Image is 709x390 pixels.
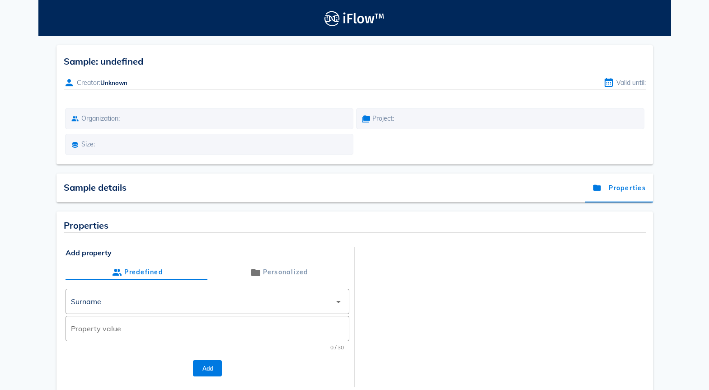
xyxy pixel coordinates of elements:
[81,114,120,122] span: Organization:
[333,296,344,307] i: arrow_drop_down
[64,219,646,232] div: Properties
[248,265,308,280] div: Personalized
[66,247,349,258] span: Add property
[66,289,349,314] div: Surname
[193,360,222,376] button: Add
[616,79,646,87] span: Valid until:
[64,182,127,193] span: Sample details
[38,8,671,28] a: Logo
[100,79,127,86] span: Unknown
[372,114,394,122] span: Project:
[200,365,215,372] span: Add
[64,56,143,67] span: Sample: undefined
[71,297,101,305] div: Surname
[330,345,344,351] div: 0 / 30
[585,174,653,202] a: Properties
[77,79,100,87] span: Creator:
[81,140,95,148] span: Size:
[110,265,163,280] div: Predefined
